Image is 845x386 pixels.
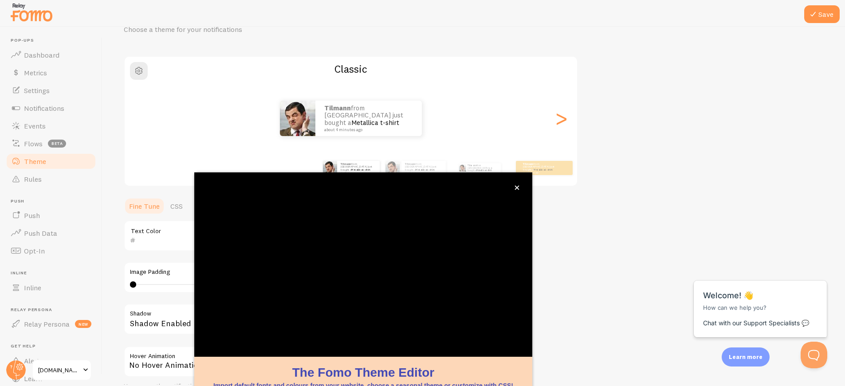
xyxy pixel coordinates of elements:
[24,86,50,95] span: Settings
[5,64,97,82] a: Metrics
[5,315,97,333] a: Relay Persona new
[24,139,43,148] span: Flows
[48,140,66,148] span: beta
[11,38,97,43] span: Pop-ups
[523,162,558,173] p: from [GEOGRAPHIC_DATA] just bought a
[523,172,558,173] small: about 4 minutes ago
[124,304,390,336] div: Shadow Enabled
[9,1,54,23] img: fomo-relay-logo-orange.svg
[11,199,97,204] span: Push
[75,320,91,328] span: new
[689,258,832,342] iframe: Help Scout Beacon - Messages and Notifications
[385,161,400,175] img: Fomo
[341,162,351,166] strong: Tilmann
[405,162,442,173] p: from [GEOGRAPHIC_DATA] just bought a
[24,157,46,166] span: Theme
[468,163,497,173] p: from [GEOGRAPHIC_DATA] just bought a
[130,268,384,276] label: Image Padding
[24,246,45,255] span: Opt-In
[165,197,188,215] a: CSS
[523,162,534,166] strong: Tilmann
[729,353,762,361] p: Learn more
[24,356,43,365] span: Alerts
[205,364,522,381] h1: The Fomo Theme Editor
[24,121,46,130] span: Events
[323,161,337,175] img: Fomo
[11,307,97,313] span: Relay Persona
[351,118,399,127] a: Metallica t-shirt
[38,365,80,375] span: [DOMAIN_NAME]
[5,135,97,152] a: Flows beta
[32,359,92,381] a: [DOMAIN_NAME]
[5,152,97,170] a: Theme
[125,62,577,76] h2: Classic
[512,183,522,192] button: close,
[280,101,315,136] img: Fomo
[24,68,47,77] span: Metrics
[341,162,376,173] p: from [GEOGRAPHIC_DATA] just bought a
[124,24,337,35] p: Choose a theme for your notifications
[556,86,566,150] div: Next slide
[341,172,375,173] small: about 4 minutes ago
[5,352,97,370] a: Alerts
[24,104,64,113] span: Notifications
[5,242,97,260] a: Opt-In
[416,168,435,172] a: Metallica t-shirt
[5,207,97,224] a: Push
[468,164,477,167] strong: Tilmann
[24,51,59,59] span: Dashboard
[476,169,491,172] a: Metallica t-shirt
[11,343,97,349] span: Get Help
[124,346,390,377] div: No Hover Animation
[324,105,413,132] p: from [GEOGRAPHIC_DATA] just bought a
[5,82,97,99] a: Settings
[24,229,57,238] span: Push Data
[722,347,770,367] div: Learn more
[5,279,97,296] a: Inline
[405,172,441,173] small: about 4 minutes ago
[24,211,40,220] span: Push
[5,46,97,64] a: Dashboard
[24,283,41,292] span: Inline
[24,175,42,183] span: Rules
[5,170,97,188] a: Rules
[801,342,827,368] iframe: Help Scout Beacon - Open
[534,168,553,172] a: Metallica t-shirt
[5,117,97,135] a: Events
[324,128,410,132] small: about 4 minutes ago
[11,270,97,276] span: Inline
[5,224,97,242] a: Push Data
[24,320,70,328] span: Relay Persona
[351,168,370,172] a: Metallica t-shirt
[324,104,351,112] strong: Tilmann
[459,164,466,172] img: Fomo
[124,197,165,215] a: Fine Tune
[5,99,97,117] a: Notifications
[405,162,416,166] strong: Tilmann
